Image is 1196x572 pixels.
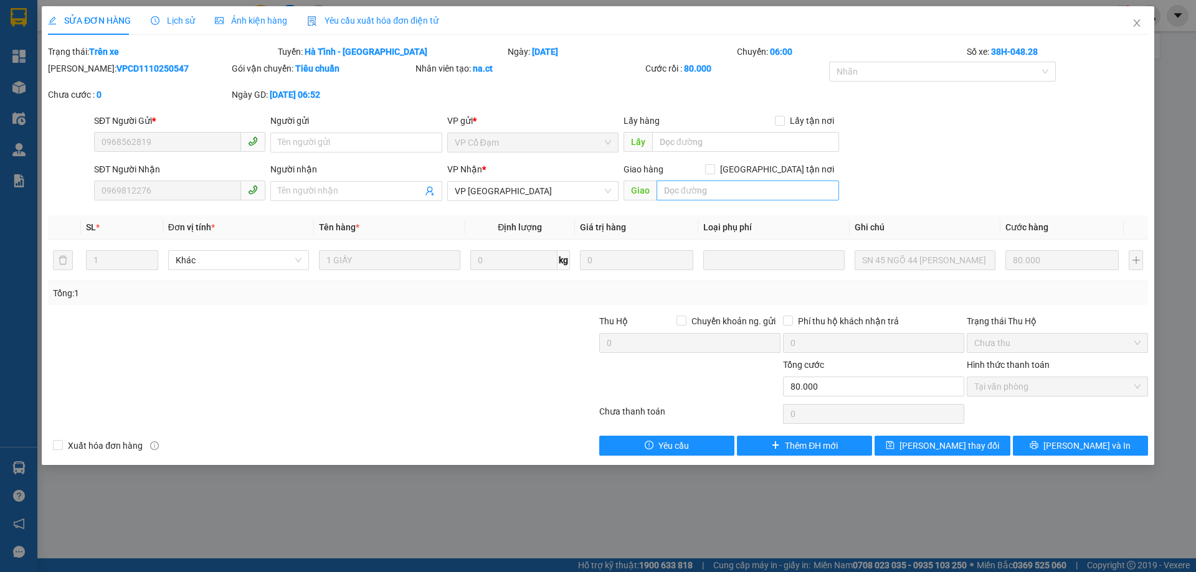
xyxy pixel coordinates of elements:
input: VD: Bàn, Ghế [319,250,460,270]
span: Yêu cầu [658,439,689,452]
span: Chưa thu [974,334,1141,352]
span: picture [215,16,224,25]
span: VP Mỹ Đình [455,182,611,200]
div: VP gửi [447,114,619,128]
span: Xuất hóa đơn hàng [63,439,148,452]
img: icon [307,16,317,26]
span: [PERSON_NAME] thay đổi [899,439,999,452]
span: Phí thu hộ khách nhận trả [793,314,904,328]
div: Tuyến: [277,45,506,59]
b: [DATE] [532,47,558,57]
span: printer [1030,441,1038,451]
div: Chưa cước : [48,88,229,101]
span: Thêm ĐH mới [785,439,838,452]
button: plus [1129,250,1142,270]
span: info-circle [150,441,159,450]
div: Cước rồi : [645,62,827,75]
button: delete [53,250,73,270]
span: Tổng cước [783,360,824,370]
div: Ngày: [506,45,736,59]
span: clock-circle [151,16,159,25]
span: kg [558,250,570,270]
label: Hình thức thanh toán [967,360,1050,370]
button: printer[PERSON_NAME] và In [1013,436,1148,456]
span: Lịch sử [151,16,195,26]
b: na.ct [473,63,493,73]
div: Trạng thái Thu Hộ [967,314,1148,328]
button: exclamation-circleYêu cầu [599,436,734,456]
div: Người gửi [270,114,442,128]
span: Giao [624,181,657,200]
span: Giá trị hàng [580,222,626,232]
div: [PERSON_NAME]: [48,62,229,75]
b: VPCD1110250547 [116,63,189,73]
div: SĐT Người Nhận [94,162,265,176]
span: Giao hàng [624,164,663,174]
span: Cước hàng [1005,222,1048,232]
span: save [886,441,895,451]
div: Số xe: [966,45,1149,59]
input: 0 [1005,250,1119,270]
div: SĐT Người Gửi [94,114,265,128]
span: Lấy [624,132,652,152]
span: Ảnh kiện hàng [215,16,287,26]
div: Chuyến: [736,45,966,59]
b: 38H-048.28 [991,47,1038,57]
span: SL [86,222,96,232]
b: 80.000 [684,63,711,73]
b: Hà Tĩnh - [GEOGRAPHIC_DATA] [305,47,427,57]
span: Lấy hàng [624,116,660,126]
span: exclamation-circle [645,441,653,451]
span: Tên hàng [319,222,359,232]
span: Định lượng [498,222,542,232]
input: Dọc đường [652,132,839,152]
span: Lấy tận nơi [785,114,839,128]
b: 0 [97,90,102,100]
input: 0 [580,250,693,270]
span: phone [248,136,258,146]
input: Dọc đường [657,181,839,200]
input: Ghi Chú [855,250,995,270]
button: Close [1119,6,1154,41]
b: Trên xe [89,47,119,57]
b: Tiêu chuẩn [295,63,339,73]
button: plusThêm ĐH mới [737,436,872,456]
span: close [1132,18,1142,28]
div: Chưa thanh toán [598,405,782,426]
span: Khác [176,251,301,270]
button: save[PERSON_NAME] thay đổi [875,436,1010,456]
span: Đơn vị tính [168,222,215,232]
span: SỬA ĐƠN HÀNG [48,16,131,26]
span: [PERSON_NAME] và In [1043,439,1131,452]
span: [GEOGRAPHIC_DATA] tận nơi [715,162,839,176]
div: Trạng thái: [47,45,277,59]
span: Thu Hộ [599,316,628,326]
span: VP Cổ Đạm [455,133,611,152]
div: Người nhận [270,162,442,176]
span: Tại văn phòng [974,377,1141,396]
div: Gói vận chuyển: [232,62,413,75]
span: VP Nhận [447,164,482,174]
div: Tổng: 1 [53,286,462,300]
div: Ngày GD: [232,88,413,101]
span: Chuyển khoản ng. gửi [686,314,781,328]
th: Ghi chú [850,215,1000,240]
th: Loại phụ phí [698,215,849,240]
b: 06:00 [770,47,792,57]
span: phone [248,185,258,195]
span: user-add [425,186,435,196]
b: [DATE] 06:52 [270,90,320,100]
span: edit [48,16,57,25]
div: Nhân viên tạo: [415,62,643,75]
span: plus [771,441,780,451]
span: Yêu cầu xuất hóa đơn điện tử [307,16,439,26]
